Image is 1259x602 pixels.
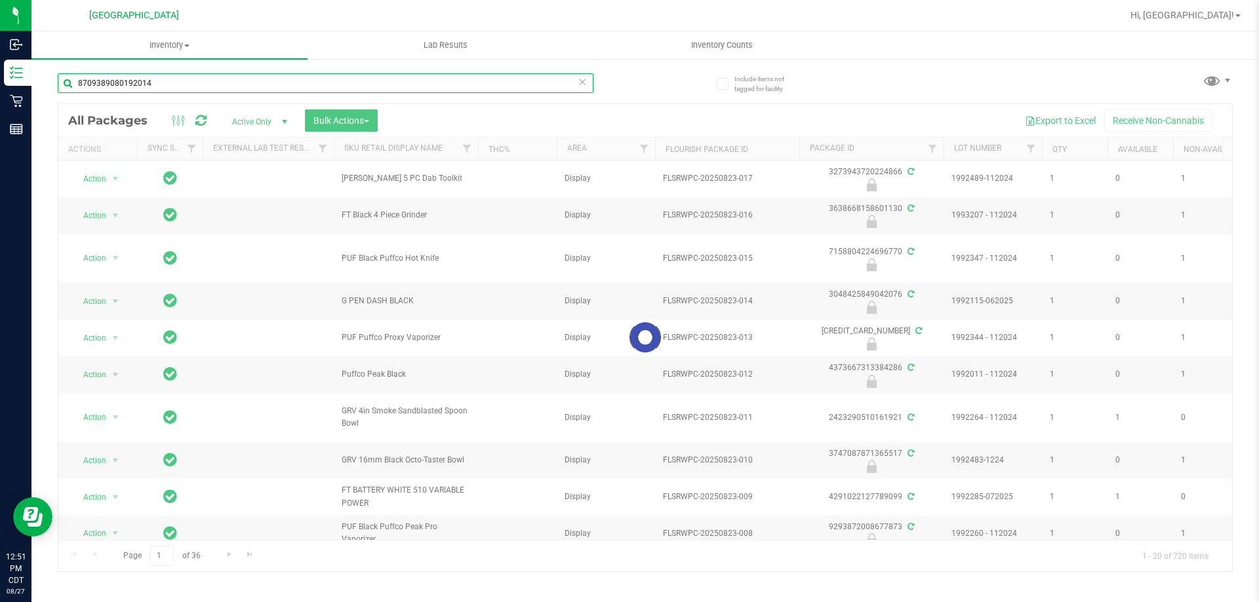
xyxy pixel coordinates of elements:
[58,73,593,93] input: Search Package ID, Item Name, SKU, Lot or Part Number...
[10,94,23,107] inline-svg: Retail
[31,31,308,59] a: Inventory
[308,31,584,59] a: Lab Results
[1130,10,1234,20] span: Hi, [GEOGRAPHIC_DATA]!
[578,73,587,90] span: Clear
[10,38,23,51] inline-svg: Inbound
[734,74,800,94] span: Include items not tagged for facility
[6,586,26,596] p: 08/27
[31,39,308,51] span: Inventory
[13,497,52,536] iframe: Resource center
[89,10,179,21] span: [GEOGRAPHIC_DATA]
[673,39,770,51] span: Inventory Counts
[6,551,26,586] p: 12:51 PM CDT
[406,39,485,51] span: Lab Results
[10,66,23,79] inline-svg: Inventory
[10,122,23,136] inline-svg: Reports
[584,31,860,59] a: Inventory Counts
